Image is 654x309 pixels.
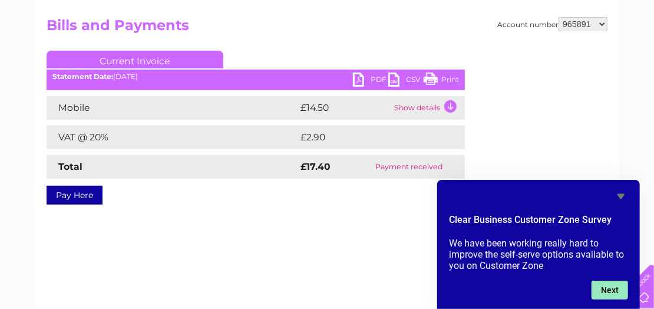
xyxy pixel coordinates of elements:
a: Current Invoice [47,51,223,68]
a: Telecoms [509,50,544,59]
a: 0333 014 3131 [432,6,513,21]
td: £14.50 [298,96,391,120]
h2: Clear Business Customer Zone Survey [449,213,628,233]
a: Contact [576,50,605,59]
td: Show details [391,96,465,120]
a: Blog [551,50,569,59]
td: Mobile [47,96,298,120]
button: Next question [592,281,628,300]
div: Clear Business Customer Zone Survey [449,189,628,300]
td: VAT @ 20% [47,126,298,149]
div: [DATE] [47,73,465,81]
img: logo.png [23,31,83,67]
h2: Bills and Payments [47,17,607,40]
td: £2.90 [298,126,438,149]
button: Hide survey [614,189,628,203]
a: Log out [615,50,643,59]
div: Account number [497,17,607,31]
td: Payment received [353,155,465,179]
div: Clear Business is a trading name of Verastar Limited (registered in [GEOGRAPHIC_DATA] No. 3667643... [49,6,606,57]
strong: Total [58,161,82,172]
a: Energy [476,50,502,59]
a: Print [424,73,459,90]
a: CSV [388,73,424,90]
a: Water [447,50,469,59]
a: PDF [353,73,388,90]
p: We have been working really hard to improve the self-serve options available to you on Customer Zone [449,238,628,271]
b: Statement Date: [52,72,113,81]
strong: £17.40 [300,161,331,172]
a: Pay Here [47,186,103,205]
